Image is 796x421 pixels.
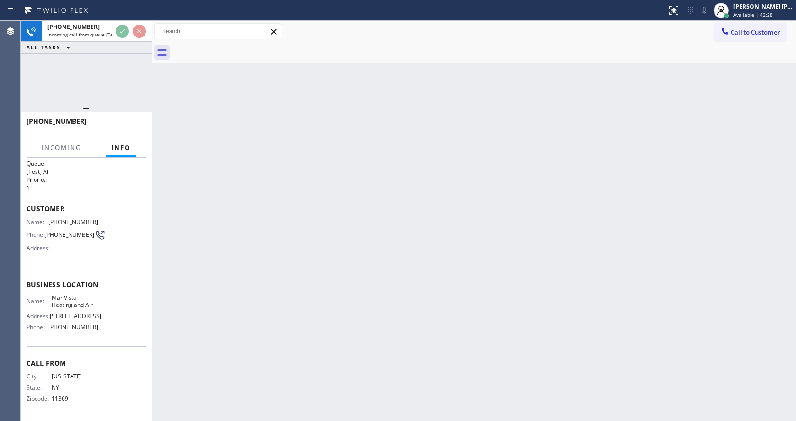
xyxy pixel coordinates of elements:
[27,313,50,320] span: Address:
[36,139,87,157] button: Incoming
[52,294,99,309] span: Mar Vista Heating and Air
[27,204,146,213] span: Customer
[27,168,146,176] p: [Test] All
[106,139,136,157] button: Info
[733,11,773,18] span: Available | 42:28
[133,25,146,38] button: Reject
[27,244,52,251] span: Address:
[50,313,101,320] span: [STREET_ADDRESS]
[47,31,126,38] span: Incoming call from queue [Test] All
[52,373,99,380] span: [US_STATE]
[155,24,282,39] input: Search
[116,25,129,38] button: Accept
[731,28,780,36] span: Call to Customer
[697,4,711,17] button: Mute
[27,280,146,289] span: Business location
[27,373,52,380] span: City:
[27,160,146,168] h2: Queue:
[47,23,99,31] span: [PHONE_NUMBER]
[21,42,80,53] button: ALL TASKS
[27,184,146,192] p: 1
[27,395,52,402] span: Zipcode:
[27,116,87,125] span: [PHONE_NUMBER]
[27,358,146,367] span: Call From
[714,23,787,41] button: Call to Customer
[111,143,131,152] span: Info
[52,384,99,391] span: NY
[27,176,146,184] h2: Priority:
[48,218,98,225] span: [PHONE_NUMBER]
[27,218,48,225] span: Name:
[45,231,94,238] span: [PHONE_NUMBER]
[27,323,48,331] span: Phone:
[27,44,61,51] span: ALL TASKS
[52,395,99,402] span: 11369
[42,143,81,152] span: Incoming
[27,384,52,391] span: State:
[27,231,45,238] span: Phone:
[27,297,52,305] span: Name:
[733,2,793,10] div: [PERSON_NAME] [PERSON_NAME]
[48,323,98,331] span: [PHONE_NUMBER]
